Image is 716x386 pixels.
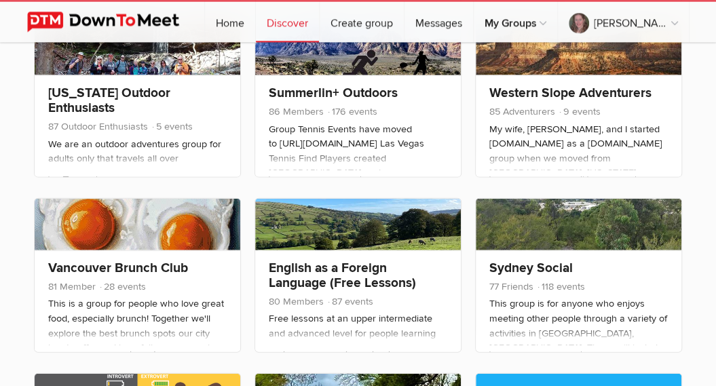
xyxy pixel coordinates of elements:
a: Vancouver Brunch Club [48,259,188,275]
a: Messages [404,1,473,42]
span: 118 events [536,280,585,292]
span: 80 Members [269,295,324,307]
a: Discover [256,1,319,42]
span: 77 Friends [489,280,533,292]
span: 86 Members [269,105,324,117]
div: Free lessons at an upper intermediate and advanced level for people learning English as a foreign... [269,311,447,355]
a: English as a Foreign Language (Free Lessons) [269,259,416,290]
a: Home [205,1,255,42]
span: 87 Outdoor Enthusiasts [48,120,148,132]
a: Create group [320,1,404,42]
span: 5 events [151,120,193,132]
span: 87 events [326,295,373,307]
span: 176 events [326,105,377,117]
span: 28 events [98,280,146,292]
a: Sydney Social [489,259,573,275]
a: [US_STATE] Outdoor Enthusiasts [48,84,170,115]
img: DownToMeet [27,12,200,32]
span: 9 events [558,105,601,117]
a: [PERSON_NAME] [558,1,689,42]
a: Summerlin+ Outdoors [269,84,398,100]
a: My Groups [474,1,557,42]
span: 81 Member [48,280,96,292]
a: Western Slope Adventurers [489,84,652,100]
span: 85 Adventurers [489,105,555,117]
